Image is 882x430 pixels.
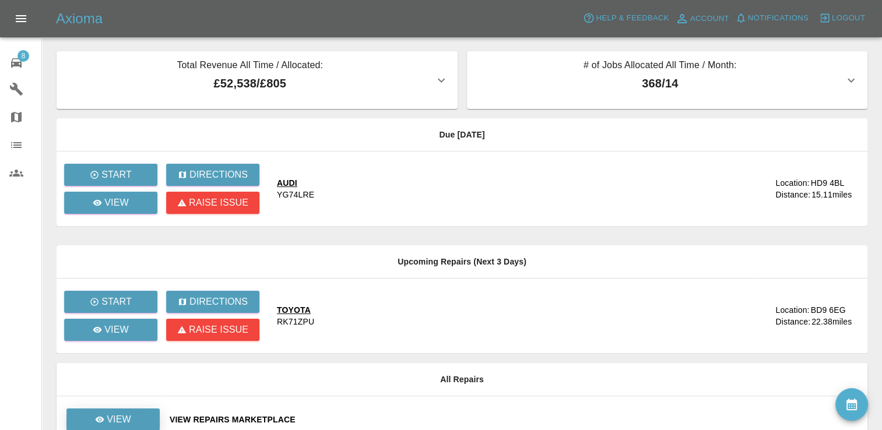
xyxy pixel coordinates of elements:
div: 15.11 miles [811,189,858,200]
button: # of Jobs Allocated All Time / Month:368/14 [467,51,868,109]
a: View Repairs Marketplace [170,414,858,425]
a: Account [672,9,732,28]
p: Directions [189,168,248,182]
a: View [64,319,157,341]
button: Raise issue [166,192,259,214]
a: View [66,414,160,424]
p: Raise issue [189,323,248,337]
h5: Axioma [56,9,103,28]
span: Notifications [748,12,809,25]
span: 8 [17,50,29,62]
th: Due [DATE] [57,118,867,151]
a: TOYOTARK71ZPU [277,304,745,327]
button: Help & Feedback [580,9,672,27]
p: Directions [189,295,248,309]
button: Start [64,291,157,313]
div: HD9 4BL [810,177,844,189]
div: Location: [775,304,809,316]
p: Total Revenue All Time / Allocated: [66,58,434,75]
p: View [104,323,129,337]
div: 22.38 miles [811,316,858,327]
a: View [64,192,157,214]
button: Directions [166,164,259,186]
button: Open drawer [7,5,35,33]
span: Logout [832,12,865,25]
th: Upcoming Repairs (Next 3 Days) [57,245,867,279]
button: Start [64,164,157,186]
div: AUDI [277,177,314,189]
button: Directions [166,291,259,313]
div: BD9 6EG [810,304,845,316]
p: # of Jobs Allocated All Time / Month: [476,58,845,75]
button: Total Revenue All Time / Allocated:£52,538/£805 [57,51,458,109]
button: Notifications [732,9,811,27]
p: View [104,196,129,210]
div: RK71ZPU [277,316,314,327]
p: 368 / 14 [476,75,845,92]
p: Raise issue [189,196,248,210]
div: TOYOTA [277,304,314,316]
button: Raise issue [166,319,259,341]
a: Location:HD9 4BLDistance:15.11miles [754,177,858,200]
p: Start [101,168,132,182]
div: YG74LRE [277,189,314,200]
p: Start [101,295,132,309]
p: View [107,413,131,427]
div: Distance: [775,316,810,327]
span: Help & Feedback [596,12,669,25]
p: £52,538 / £805 [66,75,434,92]
th: All Repairs [57,363,867,396]
a: AUDIYG74LRE [277,177,745,200]
button: Logout [816,9,868,27]
button: availability [835,388,868,421]
div: Distance: [775,189,810,200]
div: Location: [775,177,809,189]
a: Location:BD9 6EGDistance:22.38miles [754,304,858,327]
span: Account [690,12,729,26]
